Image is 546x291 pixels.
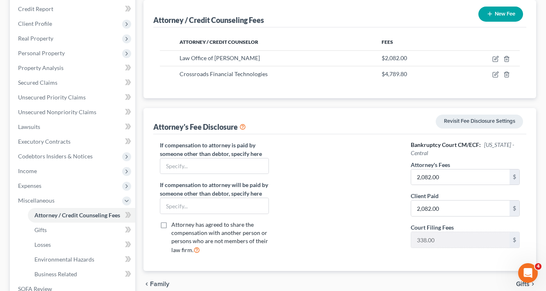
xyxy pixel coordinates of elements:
label: Court Filing Fees [411,223,454,232]
input: 0.00 [411,201,510,216]
span: Unsecured Nonpriority Claims [18,108,96,115]
span: Codebtors Insiders & Notices [18,153,93,160]
a: Environmental Hazards [28,252,135,267]
span: Law Office of [PERSON_NAME] [180,54,260,61]
span: 4 [535,263,541,270]
a: Revisit Fee Disclosure Settings [436,115,523,129]
span: Secured Claims [18,79,57,86]
input: Specify... [160,198,268,214]
a: Lawsuits [11,120,135,134]
label: Client Paid [411,192,439,200]
span: [US_STATE] - Central [411,141,514,156]
span: Environmental Hazards [34,256,94,263]
span: $4,789.80 [382,70,407,77]
iframe: Intercom live chat [518,263,538,283]
div: Attorney's Fee Disclosure [153,122,246,132]
input: 0.00 [411,232,510,248]
input: 0.00 [411,169,510,185]
i: chevron_left [143,281,150,287]
a: Attorney / Credit Counseling Fees [28,208,135,223]
h6: Bankruptcy Court CM/ECF: [411,141,520,157]
span: Fees [382,39,393,45]
span: Personal Property [18,50,65,56]
span: Family [150,281,169,287]
button: New Fee [478,7,523,22]
span: Executory Contracts [18,138,71,145]
a: Gifts [28,223,135,237]
span: Gifts [34,226,47,233]
span: Attorney / Credit Counselor [180,39,258,45]
span: Attorney / Credit Counseling Fees [34,212,120,219]
span: Income [18,167,37,174]
button: chevron_left Family [143,281,169,287]
label: If compensation to attorney is paid by someone other than debtor, specify here [160,141,269,158]
a: Credit Report [11,2,135,16]
span: Property Analysis [18,64,64,71]
span: Gifts [516,281,530,287]
label: Attorney's Fees [411,160,450,169]
span: Lawsuits [18,123,40,130]
a: Executory Contracts [11,134,135,149]
div: $ [510,169,519,185]
div: $ [510,232,519,248]
div: $ [510,201,519,216]
input: Specify... [160,158,268,174]
span: Attorney has agreed to share the compensation with another person or persons who are not members ... [171,221,268,253]
span: Client Profile [18,20,52,27]
span: Crossroads Financial Technologies [180,70,268,77]
button: Gifts chevron_right [516,281,536,287]
div: Attorney / Credit Counseling Fees [153,15,264,25]
span: Losses [34,241,51,248]
span: Expenses [18,182,41,189]
span: Credit Report [18,5,53,12]
a: Business Related [28,267,135,282]
span: Business Related [34,271,77,277]
a: Property Analysis [11,61,135,75]
a: Unsecured Priority Claims [11,90,135,105]
i: chevron_right [530,281,536,287]
a: Unsecured Nonpriority Claims [11,105,135,120]
span: Miscellaneous [18,197,55,204]
label: If compensation to attorney will be paid by someone other than debtor, specify here [160,180,269,198]
a: Secured Claims [11,75,135,90]
a: Losses [28,237,135,252]
span: $2,082.00 [382,54,407,61]
span: Real Property [18,35,53,42]
span: Unsecured Priority Claims [18,94,86,101]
